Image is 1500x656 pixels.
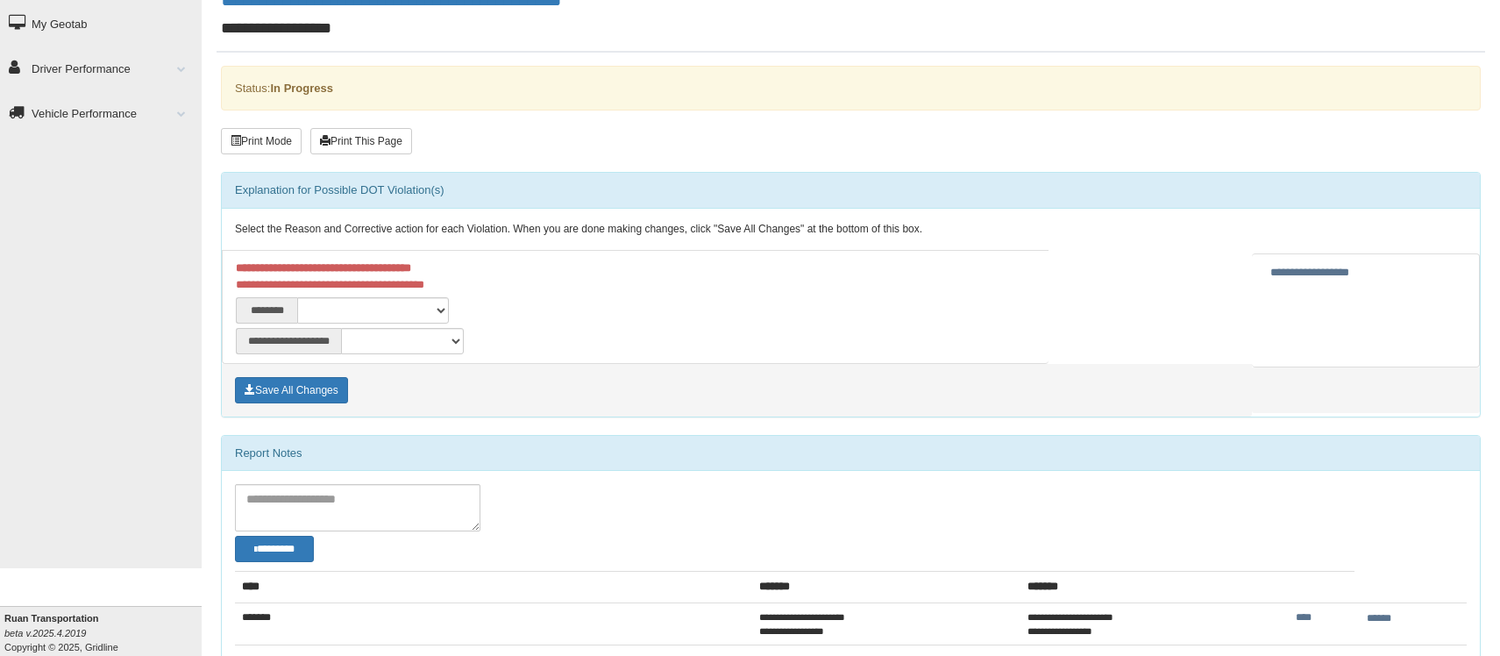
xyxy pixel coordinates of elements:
[4,628,86,638] i: beta v.2025.4.2019
[222,209,1480,251] div: Select the Reason and Corrective action for each Violation. When you are done making changes, cli...
[221,66,1481,111] div: Status:
[222,173,1480,208] div: Explanation for Possible DOT Violation(s)
[222,436,1480,471] div: Report Notes
[4,611,202,654] div: Copyright © 2025, Gridline
[235,377,348,403] button: Save
[4,613,99,624] b: Ruan Transportation
[310,128,412,154] button: Print This Page
[221,128,302,154] button: Print Mode
[270,82,333,95] strong: In Progress
[235,536,314,562] button: Change Filter Options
